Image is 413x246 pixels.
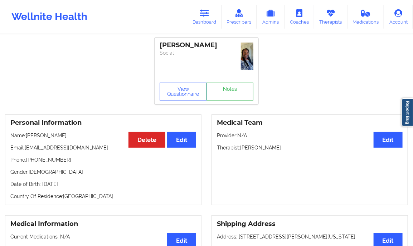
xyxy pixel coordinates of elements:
div: [PERSON_NAME] [160,41,253,49]
a: Notes [206,83,254,100]
p: Social [160,49,253,56]
a: Admins [257,5,285,29]
p: Address: [STREET_ADDRESS][PERSON_NAME][US_STATE] [217,233,403,240]
a: Account [384,5,413,29]
p: Current Medications: N/A [10,233,196,240]
p: Therapist: [PERSON_NAME] [217,144,403,151]
p: Date of Birth: [DATE] [10,181,196,188]
a: Report Bug [402,98,413,127]
p: Gender: [DEMOGRAPHIC_DATA] [10,168,196,176]
h3: Medical Information [10,220,196,228]
p: Name: [PERSON_NAME] [10,132,196,139]
a: Medications [348,5,384,29]
button: Edit [374,132,403,147]
img: 547598fe-f325-47ce-b502-e241b3e66005_51a71e64-a5cd-47ab-ad7f-5b3788c4f79720240525_164217.jpg [241,43,253,70]
p: Email: [EMAIL_ADDRESS][DOMAIN_NAME] [10,144,196,151]
h3: Shipping Address [217,220,403,228]
h3: Medical Team [217,119,403,127]
button: Edit [167,132,196,147]
button: View Questionnaire [160,83,207,100]
a: Therapists [314,5,348,29]
button: Delete [128,132,165,147]
p: Country Of Residence: [GEOGRAPHIC_DATA] [10,193,196,200]
p: Phone: [PHONE_NUMBER] [10,156,196,163]
a: Dashboard [187,5,222,29]
h3: Personal Information [10,119,196,127]
p: Provider: N/A [217,132,403,139]
a: Coaches [285,5,314,29]
a: Prescribers [222,5,257,29]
